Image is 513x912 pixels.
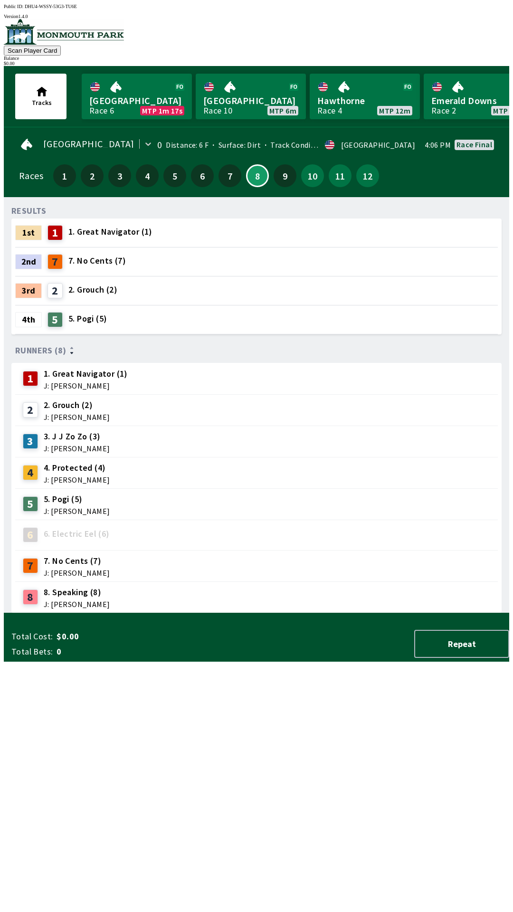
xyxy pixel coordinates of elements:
span: 10 [304,172,322,179]
div: 4th [15,312,42,327]
div: 2 [47,283,63,298]
span: Total Bets: [11,646,53,657]
span: 5. Pogi (5) [68,313,107,325]
span: 7. No Cents (7) [44,555,110,567]
div: 3 [23,434,38,449]
span: Track Condition: Firm [261,140,344,150]
span: 0 [57,646,206,657]
button: 8 [246,164,269,187]
span: 2. Grouch (2) [68,284,117,296]
button: 11 [329,164,351,187]
span: 2 [83,172,101,179]
span: Distance: 6 F [166,140,209,150]
span: J: [PERSON_NAME] [44,600,110,608]
button: 12 [356,164,379,187]
div: 8 [23,589,38,605]
div: RESULTS [11,207,47,215]
span: Tracks [32,98,52,107]
span: J: [PERSON_NAME] [44,507,110,515]
span: J: [PERSON_NAME] [44,476,110,484]
span: $0.00 [57,631,206,642]
div: 4 [23,465,38,480]
span: Repeat [423,638,501,649]
div: Race 10 [203,107,233,114]
button: Scan Player Card [4,46,61,56]
div: 2 [23,402,38,418]
div: Runners (8) [15,346,498,355]
div: 7 [47,254,63,269]
span: 1. Great Navigator (1) [68,226,152,238]
span: 1 [56,172,74,179]
div: Balance [4,56,509,61]
div: 1st [15,225,42,240]
button: Tracks [15,74,66,119]
div: 0 [157,141,162,149]
div: 5 [23,496,38,512]
span: J: [PERSON_NAME] [44,413,110,421]
img: venue logo [4,19,124,45]
span: 4 [138,172,156,179]
div: Races [19,172,43,180]
span: J: [PERSON_NAME] [44,445,110,452]
span: 7. No Cents (7) [68,255,126,267]
span: 8. Speaking (8) [44,586,110,598]
span: 11 [331,172,349,179]
span: 3 [111,172,129,179]
div: 6 [23,527,38,542]
span: Hawthorne [317,95,412,107]
span: [GEOGRAPHIC_DATA] [43,140,134,148]
span: 12 [359,172,377,179]
span: 8 [249,173,266,178]
div: Race 4 [317,107,342,114]
span: 5 [166,172,184,179]
button: 4 [136,164,159,187]
a: [GEOGRAPHIC_DATA]Race 6MTP 1m 17s [82,74,192,119]
span: Total Cost: [11,631,53,642]
span: Runners (8) [15,347,66,354]
div: 5 [47,312,63,327]
div: 3rd [15,283,42,298]
span: 6. Electric Eel (6) [44,528,110,540]
span: 4. Protected (4) [44,462,110,474]
span: 1. Great Navigator (1) [44,368,128,380]
span: J: [PERSON_NAME] [44,569,110,577]
div: 7 [23,558,38,573]
button: 7 [218,164,241,187]
span: Surface: Dirt [209,140,261,150]
button: 5 [163,164,186,187]
span: J: [PERSON_NAME] [44,382,128,389]
span: MTP 12m [379,107,410,114]
button: Repeat [414,630,509,658]
div: Race final [456,141,492,148]
div: [GEOGRAPHIC_DATA] [341,141,415,149]
button: 6 [191,164,214,187]
span: 4:06 PM [425,141,451,149]
span: 5. Pogi (5) [44,493,110,505]
span: 6 [193,172,211,179]
div: 1 [23,371,38,386]
button: 1 [53,164,76,187]
button: 9 [274,164,296,187]
span: MTP 1m 17s [142,107,182,114]
div: 2nd [15,254,42,269]
div: 1 [47,225,63,240]
span: MTP 6m [269,107,296,114]
div: Version 1.4.0 [4,14,509,19]
span: 2. Grouch (2) [44,399,110,411]
span: 3. J J Zo Zo (3) [44,430,110,443]
button: 2 [81,164,104,187]
a: [GEOGRAPHIC_DATA]Race 10MTP 6m [196,74,306,119]
a: HawthorneRace 4MTP 12m [310,74,420,119]
span: 9 [276,172,294,179]
button: 3 [108,164,131,187]
div: Race 2 [431,107,456,114]
span: [GEOGRAPHIC_DATA] [89,95,184,107]
div: Public ID: [4,4,509,9]
span: [GEOGRAPHIC_DATA] [203,95,298,107]
div: $ 0.00 [4,61,509,66]
div: Race 6 [89,107,114,114]
span: DHU4-WSSY-53G3-TU6E [25,4,77,9]
button: 10 [301,164,324,187]
span: 7 [221,172,239,179]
